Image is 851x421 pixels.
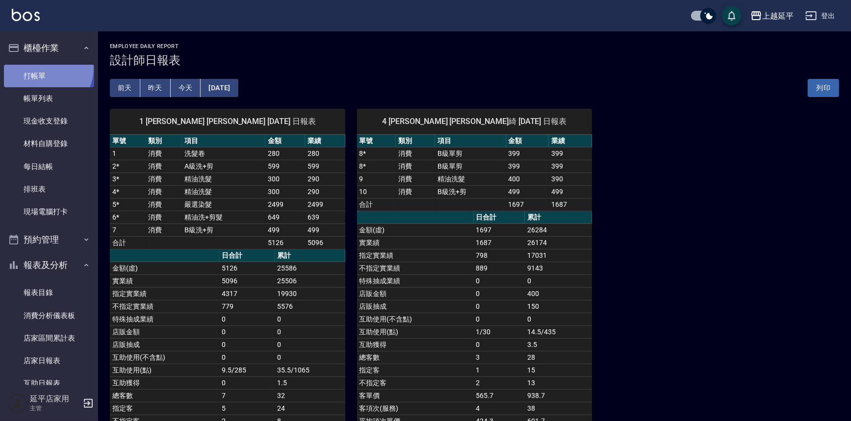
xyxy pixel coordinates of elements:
td: 938.7 [525,389,592,402]
td: 互助獲得 [110,376,219,389]
th: 業績 [549,135,592,148]
td: 消費 [146,223,182,236]
td: 消費 [396,147,435,160]
td: 精油洗髮 [182,185,265,198]
td: 300 [265,185,305,198]
td: 14.5/435 [525,325,592,338]
span: 1 [PERSON_NAME] [PERSON_NAME] [DATE] 日報表 [122,117,334,126]
td: 0 [275,351,345,364]
td: 消費 [146,211,182,223]
td: 4317 [219,287,275,300]
button: save [722,6,742,25]
td: 565.7 [474,389,525,402]
td: 399 [549,147,592,160]
td: 洗髮卷 [182,147,265,160]
a: 店家日報表 [4,349,94,372]
td: 金額(虛) [357,223,474,236]
td: 35.5/1065 [275,364,345,376]
td: 指定客 [110,402,219,415]
a: 打帳單 [4,65,94,87]
td: 290 [305,173,345,185]
td: 499 [265,223,305,236]
td: 消費 [146,147,182,160]
td: 精油洗+剪髮 [182,211,265,223]
td: 400 [506,173,549,185]
td: 消費 [146,160,182,173]
a: 7 [112,226,116,234]
td: 消費 [146,173,182,185]
td: 指定實業績 [357,249,474,262]
td: 店販金額 [357,287,474,300]
td: 客單價 [357,389,474,402]
td: 互助使用(不含點) [110,351,219,364]
td: A級洗+剪 [182,160,265,173]
td: 15 [525,364,592,376]
th: 日合計 [474,211,525,224]
a: 現金收支登錄 [4,110,94,132]
button: 上越延平 [747,6,798,26]
td: 互助使用(點) [357,325,474,338]
th: 單號 [110,135,146,148]
td: 400 [525,287,592,300]
td: 25586 [275,262,345,274]
td: 9.5/285 [219,364,275,376]
a: 9 [360,175,363,183]
th: 日合計 [219,249,275,262]
td: 0 [474,313,525,325]
td: 互助獲得 [357,338,474,351]
button: 前天 [110,79,140,97]
td: 290 [305,185,345,198]
td: 1697 [506,198,549,211]
button: 列印 [808,79,839,97]
td: 7 [219,389,275,402]
td: 0 [275,313,345,325]
td: 指定實業績 [110,287,219,300]
td: 32 [275,389,345,402]
td: 店販抽成 [357,300,474,313]
td: 不指定實業績 [357,262,474,274]
td: 26284 [525,223,592,236]
td: 390 [549,173,592,185]
td: 客項次(服務) [357,402,474,415]
button: 櫃檯作業 [4,35,94,61]
td: 消費 [146,198,182,211]
td: 0 [474,338,525,351]
a: 材料自購登錄 [4,132,94,155]
th: 單號 [357,135,396,148]
td: 399 [549,160,592,173]
td: 互助使用(點) [110,364,219,376]
td: 5096 [219,274,275,287]
td: 0 [474,287,525,300]
td: 0 [219,338,275,351]
div: 上越延平 [762,10,794,22]
td: 25506 [275,274,345,287]
button: 登出 [801,7,839,25]
a: 現場電腦打卡 [4,200,94,223]
td: 2499 [265,198,305,211]
img: Logo [12,9,40,21]
td: 300 [265,173,305,185]
td: 1687 [474,236,525,249]
th: 累計 [525,211,592,224]
td: 消費 [396,160,435,173]
td: 合計 [110,236,146,249]
td: 不指定客 [357,376,474,389]
td: 精油洗髮 [435,173,506,185]
td: 0 [275,338,345,351]
td: 280 [305,147,345,160]
td: 不指定實業績 [110,300,219,313]
td: 特殊抽成業績 [110,313,219,325]
a: 每日結帳 [4,155,94,178]
td: 1/30 [474,325,525,338]
td: 0 [474,274,525,287]
a: 1 [112,149,116,157]
button: [DATE] [201,79,238,97]
th: 金額 [265,135,305,148]
td: 889 [474,262,525,274]
td: 0 [219,376,275,389]
a: 消費分析儀表板 [4,304,94,327]
td: 0 [525,274,592,287]
td: 精油洗髮 [182,173,265,185]
td: 2499 [305,198,345,211]
td: 5576 [275,300,345,313]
